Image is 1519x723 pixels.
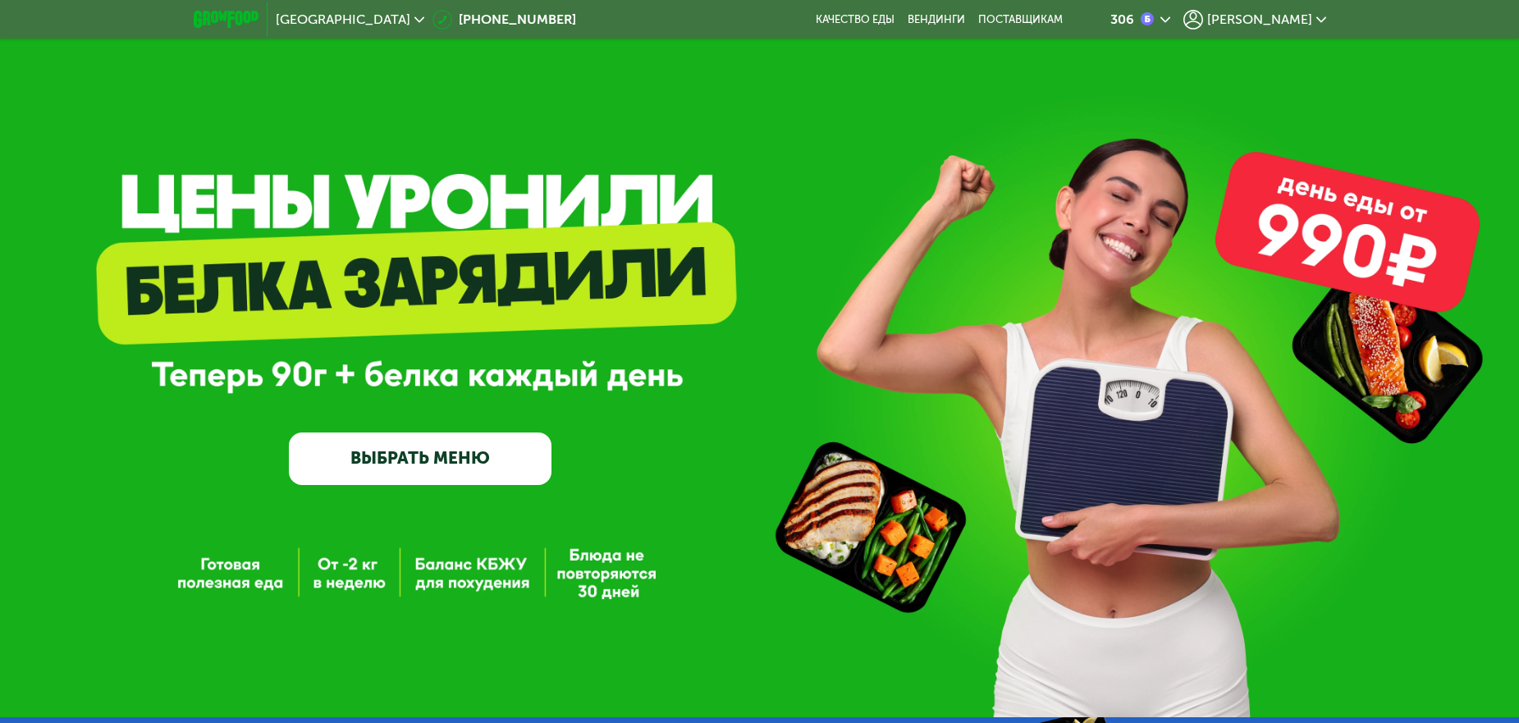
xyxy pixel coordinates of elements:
div: 306 [1110,13,1134,26]
span: [GEOGRAPHIC_DATA] [276,13,410,26]
div: поставщикам [978,13,1063,26]
a: [PHONE_NUMBER] [432,10,576,30]
a: Качество еды [816,13,894,26]
a: ВЫБРАТЬ МЕНЮ [289,432,551,485]
span: [PERSON_NAME] [1207,13,1312,26]
a: Вендинги [908,13,965,26]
